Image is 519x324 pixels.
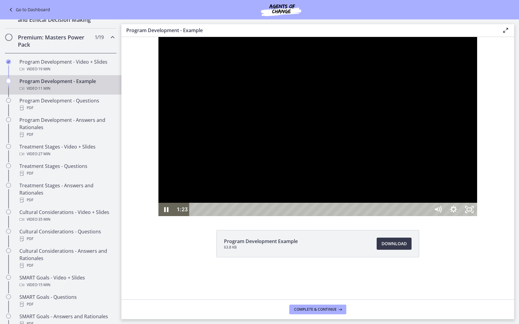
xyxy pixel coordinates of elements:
div: Video [19,281,114,289]
div: Video [19,216,114,223]
button: Show settings menu [324,166,340,179]
i: Completed [6,59,11,64]
span: Download [382,240,407,247]
span: Program Development Example [224,238,298,245]
div: PDF [19,104,114,112]
div: PDF [19,170,114,177]
span: · 35 min [37,216,50,223]
div: Cultural Considerations - Video + Slides [19,209,114,223]
div: Program Development - Example [19,78,114,92]
div: Video [19,85,114,92]
button: Mute [308,166,324,179]
span: 63.8 KB [224,245,298,250]
button: Complete & continue [289,305,346,314]
div: Treatment Stages - Questions [19,162,114,177]
div: Cultural Considerations - Questions [19,228,114,242]
div: Program Development - Video + Slides [19,58,114,73]
span: · 19 min [37,65,50,73]
div: Cultural Considerations - Answers and Rationales [19,247,114,269]
span: · 11 min [37,85,50,92]
div: PDF [19,301,114,308]
iframe: To enrich screen reader interactions, please activate Accessibility in Grammarly extension settings [121,37,514,216]
div: Video [19,65,114,73]
span: 1 / 19 [95,34,103,41]
div: SMART Goals - Video + Slides [19,274,114,289]
span: · 15 min [37,281,50,289]
div: Program Development - Answers and Rationales [19,116,114,138]
div: PDF [19,235,114,242]
div: PDF [19,131,114,138]
h3: Program Development - Example [126,27,492,34]
h2: Premium: Masters Power Pack [18,34,92,48]
div: Treatment Stages - Answers and Rationales [19,182,114,204]
div: SMART Goals - Questions [19,293,114,308]
div: PDF [19,262,114,269]
a: Download [377,238,412,250]
a: Go to Dashboard [7,6,50,13]
span: · 27 min [37,150,50,158]
img: Agents of Change [245,2,317,17]
div: PDF [19,196,114,204]
button: Unfullscreen [340,166,356,179]
div: Program Development - Questions [19,97,114,112]
div: Treatment Stages - Video + Slides [19,143,114,158]
div: Video [19,150,114,158]
span: Complete & continue [294,307,337,312]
